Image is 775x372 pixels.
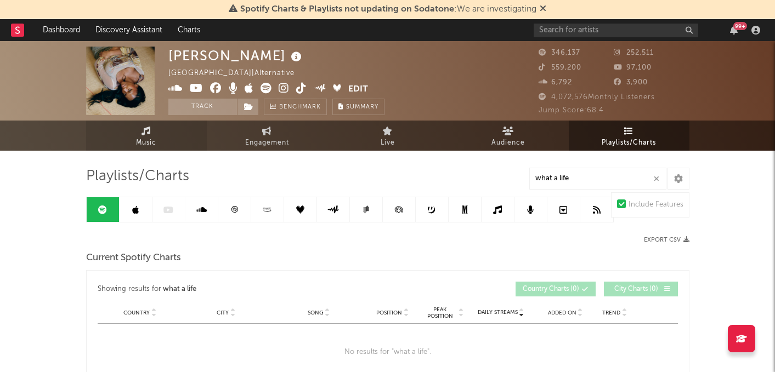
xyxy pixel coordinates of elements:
span: Peak Position [423,306,457,319]
a: Playlists/Charts [569,121,689,151]
span: Daily Streams [478,308,518,317]
a: Music [86,121,207,151]
a: Benchmark [264,99,327,115]
span: 97,100 [614,64,652,71]
button: Edit [348,83,368,96]
span: 6,792 [539,79,572,86]
span: Music [136,136,156,150]
div: what a life [163,283,196,296]
span: 3,900 [614,79,648,86]
span: 4,072,576 Monthly Listeners [539,94,655,101]
span: 559,200 [539,64,581,71]
a: Discovery Assistant [88,19,170,41]
span: Audience [491,136,525,150]
span: Song [308,310,324,316]
div: 99 + [733,22,747,30]
input: Search Playlists/Charts [529,168,666,190]
span: Playlists/Charts [86,170,189,183]
span: Benchmark [279,101,321,114]
span: Engagement [245,136,289,150]
a: Dashboard [35,19,88,41]
div: Showing results for [98,282,388,296]
div: [PERSON_NAME] [168,47,304,65]
button: Country Charts(0) [516,282,596,296]
span: Summary [346,104,378,110]
span: Jump Score: 68.4 [539,107,604,114]
button: Track [168,99,237,115]
span: 252,511 [614,49,654,56]
span: Dismiss [540,5,546,14]
span: : We are investigating [240,5,536,14]
a: Audience [448,121,569,151]
button: 99+ [730,26,738,35]
span: City Charts ( 0 ) [611,286,661,293]
a: Engagement [207,121,327,151]
button: Summary [332,99,384,115]
span: Position [376,310,402,316]
span: City [217,310,229,316]
span: Spotify Charts & Playlists not updating on Sodatone [240,5,454,14]
span: Added On [548,310,576,316]
input: Search for artists [534,24,698,37]
span: Country [123,310,150,316]
span: Country Charts ( 0 ) [523,286,579,293]
a: Live [327,121,448,151]
div: Include Features [629,198,683,211]
span: 346,137 [539,49,580,56]
button: Export CSV [644,237,689,243]
span: Current Spotify Charts [86,251,181,265]
button: City Charts(0) [604,282,678,296]
span: Live [381,136,395,150]
a: Charts [170,19,208,41]
span: Playlists/Charts [602,136,656,150]
span: Trend [602,310,620,316]
div: [GEOGRAPHIC_DATA] | Alternative [168,67,307,80]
